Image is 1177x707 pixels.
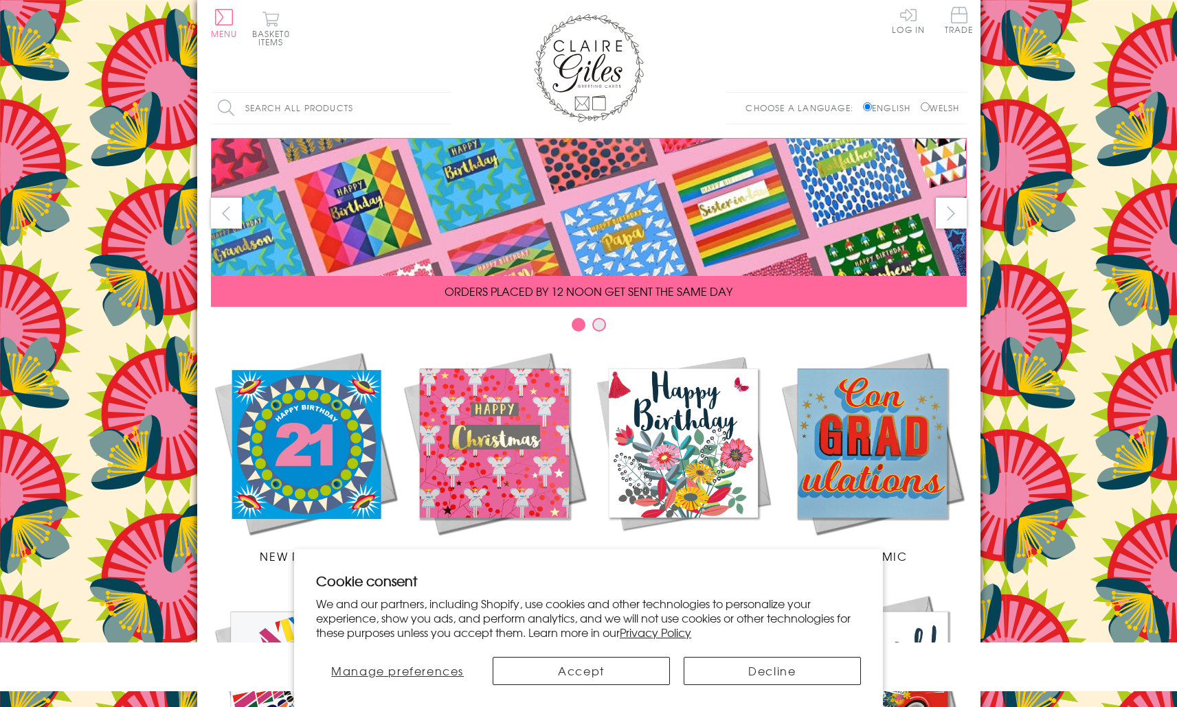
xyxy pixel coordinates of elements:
input: English [863,102,872,111]
input: Search all products [211,93,451,124]
span: ORDERS PLACED BY 12 NOON GET SENT THE SAME DAY [445,283,732,299]
a: Privacy Policy [620,624,691,640]
input: Search [438,93,451,124]
button: Basket0 items [252,11,290,46]
p: We and our partners, including Shopify, use cookies and other technologies to personalize your ex... [316,596,861,639]
input: Welsh [921,102,930,111]
span: Academic [837,548,908,564]
button: Menu [211,9,238,38]
button: Carousel Page 1 (Current Slide) [572,318,585,332]
span: Menu [211,27,238,40]
a: Christmas [400,349,589,564]
button: Decline [684,657,861,685]
span: Manage preferences [331,662,464,679]
label: Welsh [921,102,960,114]
a: Academic [778,349,967,564]
p: Choose a language: [746,102,860,114]
button: Accept [493,657,670,685]
a: Log In [892,7,925,34]
a: Trade [945,7,974,36]
span: New Releases [260,548,350,564]
h2: Cookie consent [316,571,861,590]
button: prev [211,198,242,229]
label: English [863,102,917,114]
img: Claire Giles Greetings Cards [534,14,644,122]
button: next [936,198,967,229]
span: Christmas [459,548,529,564]
button: Carousel Page 2 [592,318,606,332]
a: New Releases [211,349,400,564]
span: Trade [945,7,974,34]
div: Carousel Pagination [211,317,967,338]
span: 0 items [258,27,290,48]
a: Birthdays [589,349,778,564]
span: Birthdays [650,548,716,564]
button: Manage preferences [316,657,479,685]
